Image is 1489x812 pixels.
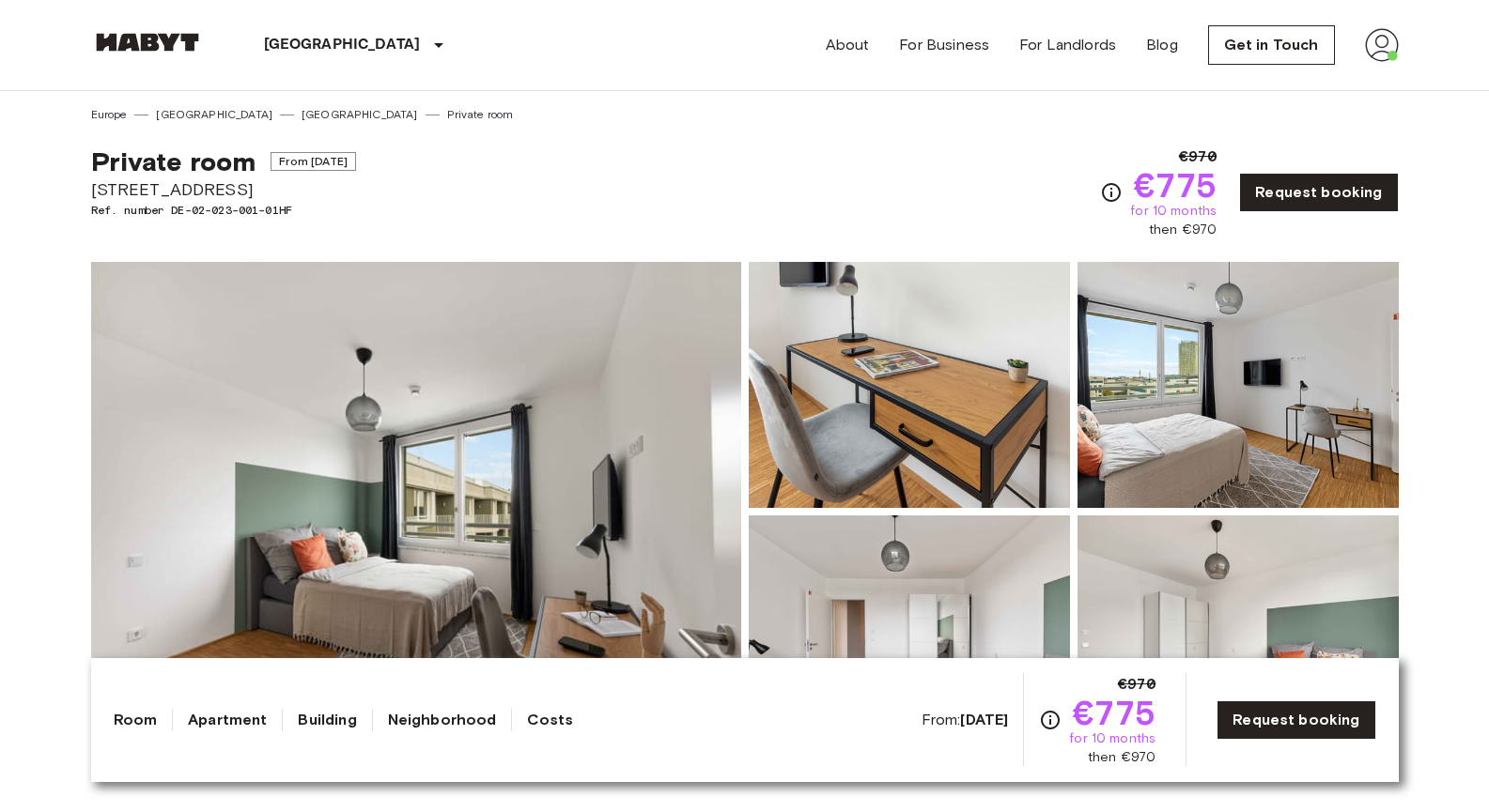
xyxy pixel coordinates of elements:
span: From: [922,710,1009,730]
span: €970 [1118,673,1156,696]
a: About [826,34,870,56]
a: Neighborhood [388,709,497,731]
img: Habyt [91,33,204,52]
a: [GEOGRAPHIC_DATA] [302,106,418,123]
a: Request booking [1217,700,1375,740]
b: [DATE] [960,711,1008,728]
span: for 10 months [1130,202,1217,221]
span: for 10 months [1069,729,1156,748]
img: Picture of unit DE-02-023-001-01HF [1078,262,1399,508]
a: Apartment [188,709,267,731]
a: Europe [91,106,128,123]
span: €775 [1134,168,1218,202]
a: Building [298,709,356,731]
img: avatar [1365,28,1399,62]
span: then €970 [1149,221,1217,239]
a: Blog [1146,34,1178,56]
span: €970 [1179,146,1218,168]
a: [GEOGRAPHIC_DATA] [156,106,272,123]
span: €775 [1073,696,1156,729]
span: Private room [91,146,256,177]
a: Room [114,709,158,731]
span: then €970 [1088,748,1156,767]
a: Get in Touch [1208,25,1335,65]
img: Marketing picture of unit DE-02-023-001-01HF [91,262,741,761]
a: Private room [447,106,514,123]
a: Request booking [1239,173,1398,212]
a: For Business [899,34,989,56]
span: From [DATE] [271,152,356,171]
img: Picture of unit DE-02-023-001-01HF [749,262,1070,508]
svg: Check cost overview for full price breakdown. Please note that discounts apply to new joiners onl... [1100,181,1123,204]
a: Costs [527,709,573,731]
a: For Landlords [1019,34,1116,56]
span: Ref. number DE-02-023-001-01HF [91,202,356,219]
p: [GEOGRAPHIC_DATA] [264,34,421,56]
img: Picture of unit DE-02-023-001-01HF [749,515,1070,761]
img: Picture of unit DE-02-023-001-01HF [1078,515,1399,761]
svg: Check cost overview for full price breakdown. Please note that discounts apply to new joiners onl... [1039,709,1062,731]
span: [STREET_ADDRESS] [91,177,356,202]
